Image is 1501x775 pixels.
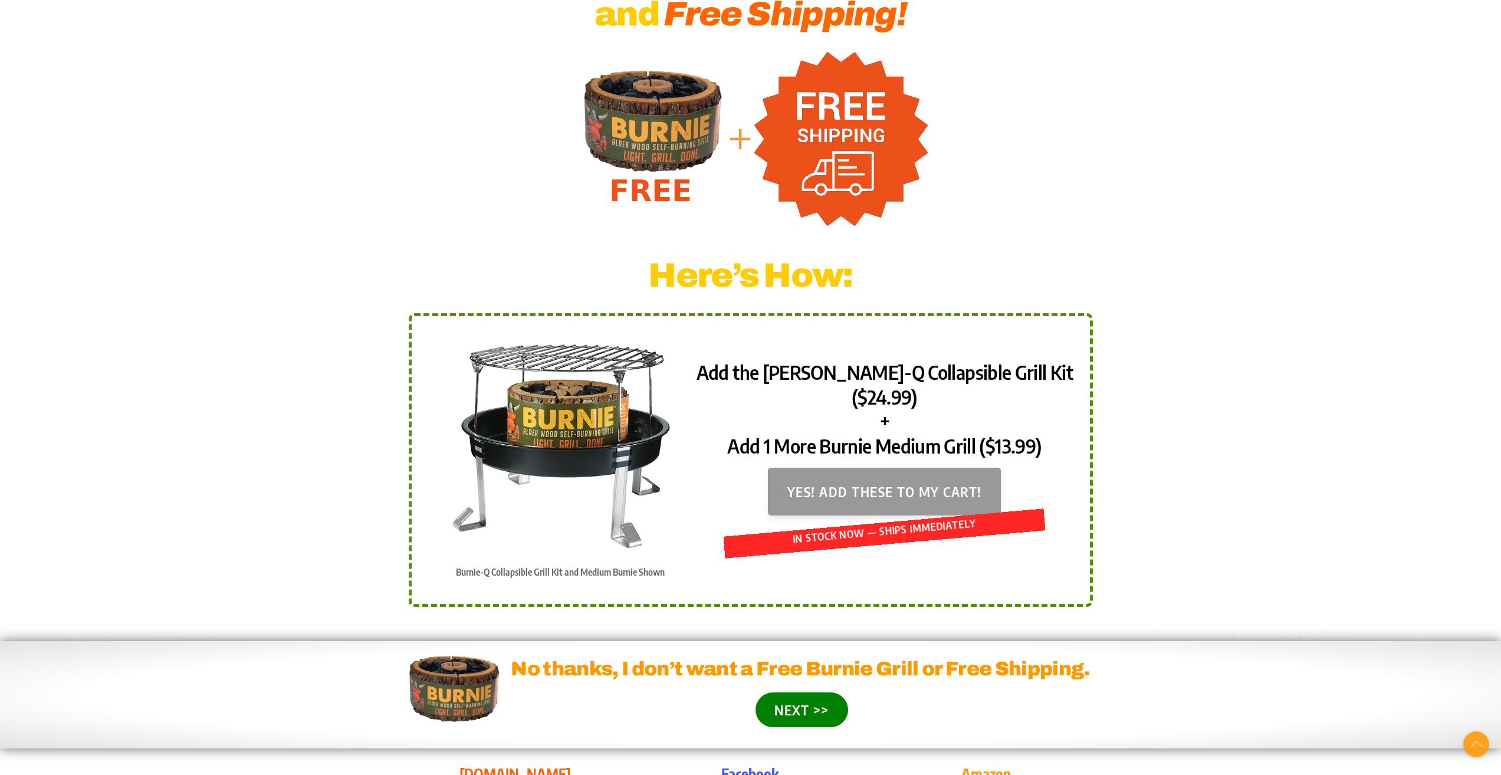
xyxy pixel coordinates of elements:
[694,360,1075,458] h2: Add the [PERSON_NAME]-Q Collapsible Grill Kit ($24.99) + Add 1 More Burnie Medium Grill ($13.99)
[648,257,852,294] span: Here’s How:
[426,564,695,580] div: Burnie-Q Collapsible Grill Kit and Medium Burnie Shown
[768,468,1001,515] button: Yes! Add these to my cart!
[511,658,1089,679] span: No thanks, I don’t want a Free Burnie Grill or Free Shipping.
[724,509,1046,554] h4: In Stock Now — Ships Immediately
[442,331,678,560] img: burniegrill.com-burnie-q-collapsible-grill-400
[756,692,849,727] button: NEXT >>
[756,701,849,718] a: NEXT >>
[574,52,928,226] img: burniegrill.com-free-shipping-plus-medium-burnie-600
[409,655,500,723] img: burniegrill.com-medium-200
[768,484,1001,501] a: Yes! Add these to my cart!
